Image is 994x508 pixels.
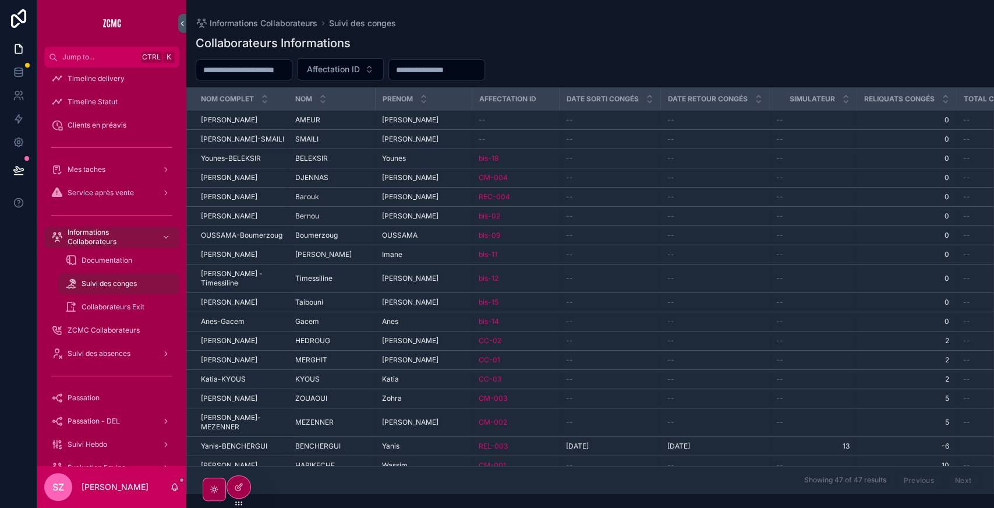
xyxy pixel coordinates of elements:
[479,231,552,240] a: bis-09
[479,211,500,221] a: bis-02
[382,135,465,144] a: [PERSON_NAME]
[201,231,282,240] span: OUSSAMA-Boumerzoug
[68,188,134,197] span: Service après vente
[82,302,144,312] span: Collaborateurs Exit
[566,336,653,345] a: --
[776,211,850,221] a: --
[566,317,653,326] a: --
[295,231,338,240] span: Boumerzoug
[295,135,369,144] a: SMAILI
[295,211,319,221] span: Bernou
[776,317,850,326] a: --
[566,375,653,384] a: --
[68,121,126,130] span: Clients en préavis
[566,336,573,345] span: --
[667,231,674,240] span: --
[667,115,674,125] span: --
[776,317,783,326] span: --
[58,297,179,317] a: Collaborateurs Exit
[864,250,949,259] span: 0
[201,269,288,288] span: [PERSON_NAME] -Timessiline
[295,394,369,403] a: ZOUAOUI
[382,274,438,283] span: [PERSON_NAME]
[201,298,257,307] span: [PERSON_NAME]
[44,343,179,364] a: Suivi des absences
[295,250,352,259] span: [PERSON_NAME]
[201,173,257,182] span: [PERSON_NAME]
[295,192,369,202] a: Barouk
[295,394,327,403] span: ZOUAOUI
[382,317,398,326] span: Anes
[201,192,288,202] a: [PERSON_NAME]
[667,355,674,365] span: --
[382,375,465,384] a: Katia
[44,227,179,248] a: Informations Collaborateurs
[479,298,498,307] a: bis-15
[963,375,970,384] span: --
[963,115,970,125] span: --
[864,336,949,345] span: 2
[667,173,762,182] a: --
[479,115,486,125] span: --
[479,250,497,259] span: bis-11
[479,394,552,403] a: CM-003
[963,336,970,345] span: --
[566,274,653,283] a: --
[479,154,498,163] a: bis-18
[566,250,653,259] a: --
[479,250,552,259] a: bis-11
[566,355,573,365] span: --
[776,274,850,283] a: --
[382,211,465,221] a: [PERSON_NAME]
[566,375,573,384] span: --
[382,231,465,240] a: OUSSAMA
[295,336,330,345] span: HEDROUG
[566,154,573,163] span: --
[201,317,288,326] a: Anes-Gacem
[295,154,328,163] span: BELEKSIR
[566,192,573,202] span: --
[479,336,501,345] span: CC-02
[566,211,653,221] a: --
[667,135,762,144] a: --
[201,336,288,345] a: [PERSON_NAME]
[68,228,153,246] span: Informations Collaborateurs
[963,211,970,221] span: --
[201,211,288,221] a: [PERSON_NAME]
[864,154,949,163] a: 0
[201,192,257,202] span: [PERSON_NAME]
[82,279,137,288] span: Suivi des conges
[776,375,783,384] span: --
[479,355,500,365] a: CC-01
[201,355,257,365] span: [PERSON_NAME]
[566,355,653,365] a: --
[102,14,121,33] img: App logo
[566,135,653,144] a: --
[667,375,762,384] a: --
[68,97,118,107] span: Timeline Statut
[201,115,257,125] span: [PERSON_NAME]
[864,211,949,221] span: 0
[201,231,288,240] a: OUSSAMA-Boumerzoug
[566,135,573,144] span: --
[963,298,970,307] span: --
[201,355,288,365] a: [PERSON_NAME]
[864,317,949,326] a: 0
[864,231,949,240] a: 0
[382,274,465,283] a: [PERSON_NAME]
[382,336,465,345] a: [PERSON_NAME]
[68,393,100,403] span: Passation
[382,355,438,365] span: [PERSON_NAME]
[566,317,573,326] span: --
[382,231,418,240] span: OUSSAMA
[667,375,674,384] span: --
[776,355,783,365] span: --
[44,387,179,408] a: Passation
[201,173,288,182] a: [PERSON_NAME]
[68,165,105,174] span: Mes taches
[667,192,762,202] a: --
[864,173,949,182] a: 0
